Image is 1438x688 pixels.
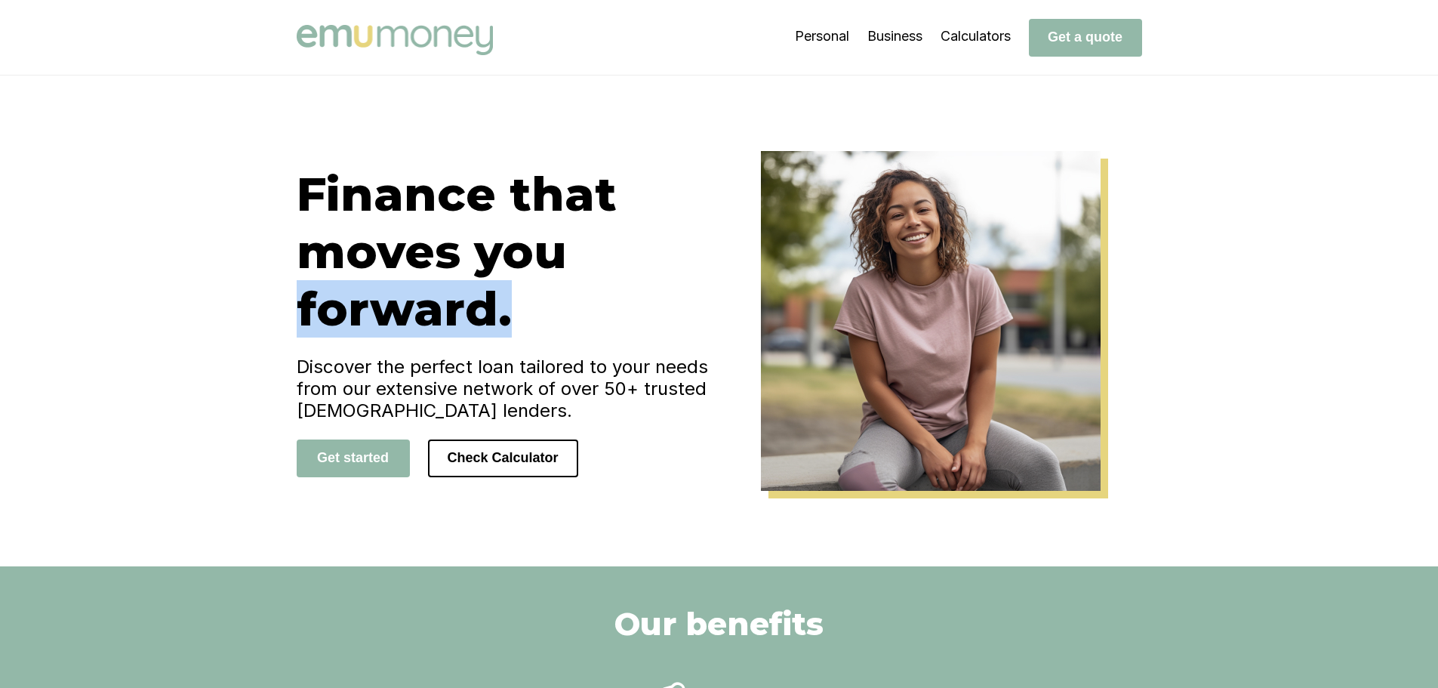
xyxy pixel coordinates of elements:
button: Get a quote [1029,19,1142,57]
img: Emu Money Home [761,151,1101,491]
h2: Our benefits [614,604,824,643]
a: Check Calculator [428,449,578,465]
img: Emu Money logo [297,25,493,55]
button: Get started [297,440,410,477]
h4: Discover the perfect loan tailored to your needs from our extensive network of over 50+ trusted [... [297,356,719,421]
a: Get started [297,449,410,465]
button: Check Calculator [428,440,578,477]
h1: Finance that moves you forward. [297,165,719,338]
a: Get a quote [1029,29,1142,45]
